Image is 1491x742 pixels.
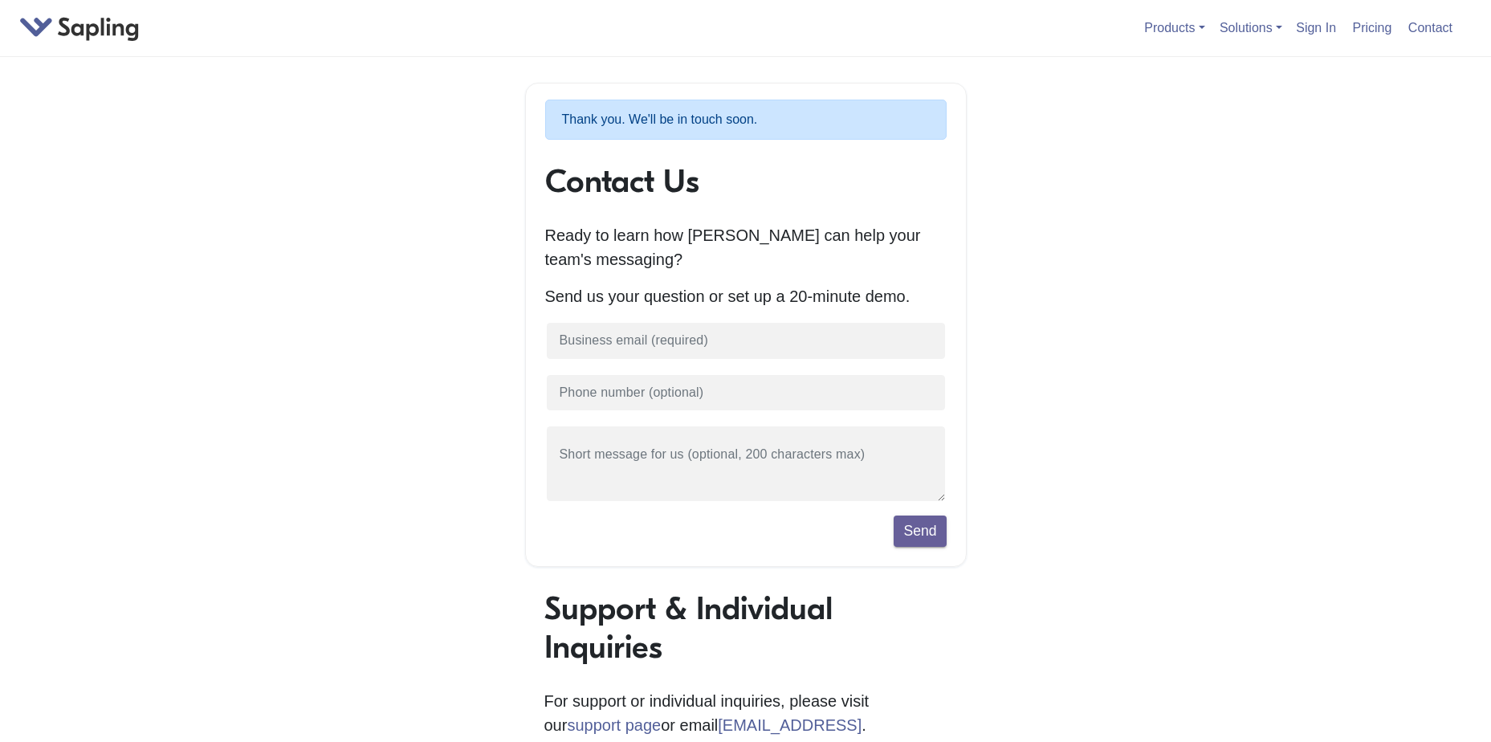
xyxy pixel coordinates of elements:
[545,373,947,413] input: Phone number (optional)
[1289,14,1342,41] a: Sign In
[1220,21,1282,35] a: Solutions
[545,223,947,271] p: Ready to learn how [PERSON_NAME] can help your team's messaging?
[1144,21,1204,35] a: Products
[567,716,661,734] a: support page
[544,689,947,737] p: For support or individual inquiries, please visit our or email .
[894,516,946,546] button: Send
[545,321,947,361] input: Business email (required)
[1402,14,1459,41] a: Contact
[544,589,947,667] h1: Support & Individual Inquiries
[545,100,947,140] p: Thank you. We'll be in touch soon.
[545,162,947,201] h1: Contact Us
[545,284,947,308] p: Send us your question or set up a 20-minute demo.
[1346,14,1399,41] a: Pricing
[718,716,862,734] a: [EMAIL_ADDRESS]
